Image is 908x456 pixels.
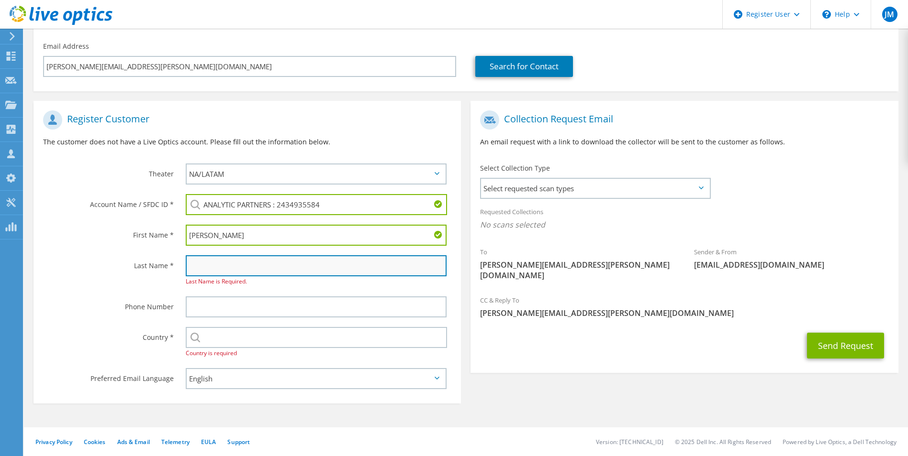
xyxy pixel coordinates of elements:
[43,327,174,342] label: Country *
[227,438,250,446] a: Support
[84,438,106,446] a: Cookies
[43,194,174,209] label: Account Name / SFDC ID *
[480,260,675,281] span: [PERSON_NAME][EMAIL_ADDRESS][PERSON_NAME][DOMAIN_NAME]
[694,260,889,270] span: [EMAIL_ADDRESS][DOMAIN_NAME]
[480,163,550,173] label: Select Collection Type
[471,202,898,237] div: Requested Collections
[43,42,89,51] label: Email Address
[471,290,898,323] div: CC & Reply To
[186,277,247,285] span: Last Name is Required.
[117,438,150,446] a: Ads & Email
[783,438,897,446] li: Powered by Live Optics, a Dell Technology
[43,296,174,312] label: Phone Number
[43,137,451,147] p: The customer does not have a Live Optics account. Please fill out the information below.
[43,255,174,271] label: Last Name *
[43,110,447,130] h1: Register Customer
[822,10,831,19] svg: \n
[675,438,771,446] li: © 2025 Dell Inc. All Rights Reserved
[43,368,174,383] label: Preferred Email Language
[161,438,190,446] a: Telemetry
[481,179,709,198] span: Select requested scan types
[480,308,888,318] span: [PERSON_NAME][EMAIL_ADDRESS][PERSON_NAME][DOMAIN_NAME]
[807,333,884,358] button: Send Request
[882,7,897,22] span: JM
[480,137,888,147] p: An email request with a link to download the collector will be sent to the customer as follows.
[471,242,684,285] div: To
[596,438,663,446] li: Version: [TECHNICAL_ID]
[480,110,884,130] h1: Collection Request Email
[186,349,237,357] span: Country is required
[43,163,174,179] label: Theater
[35,438,72,446] a: Privacy Policy
[480,219,888,230] span: No scans selected
[475,56,573,77] a: Search for Contact
[684,242,898,275] div: Sender & From
[201,438,216,446] a: EULA
[43,225,174,240] label: First Name *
